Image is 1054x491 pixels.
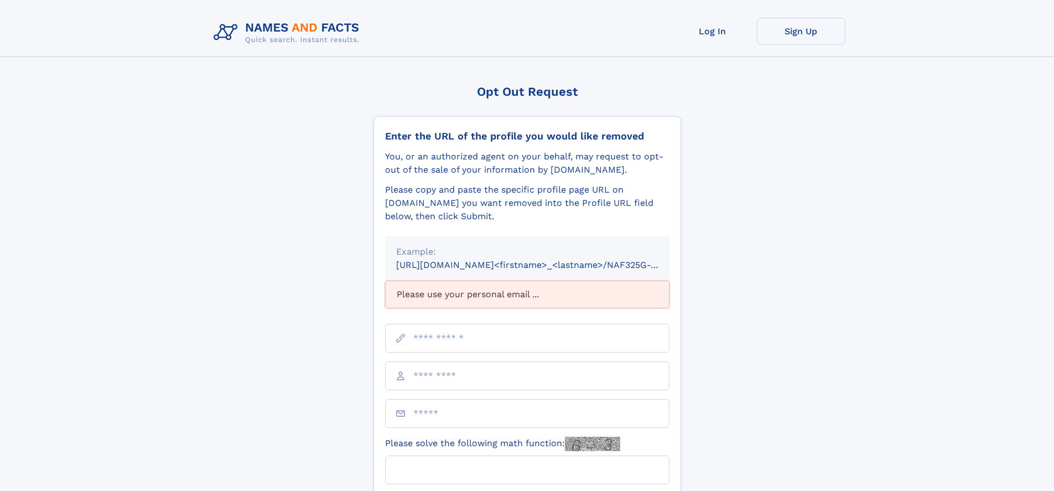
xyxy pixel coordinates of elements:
div: Example: [396,245,658,259]
div: Please copy and paste the specific profile page URL on [DOMAIN_NAME] you want removed into the Pr... [385,183,669,223]
img: Logo Names and Facts [209,18,368,48]
small: [URL][DOMAIN_NAME]<firstname>_<lastname>/NAF325G-xxxxxxxx [396,260,690,270]
div: Opt Out Request [373,85,681,99]
div: Enter the URL of the profile you would like removed [385,130,669,142]
a: Sign Up [757,18,845,45]
label: Please solve the following math function: [385,437,620,451]
div: Please use your personal email ... [385,281,669,308]
a: Log In [668,18,757,45]
div: You, or an authorized agent on your behalf, may request to opt-out of the sale of your informatio... [385,150,669,177]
